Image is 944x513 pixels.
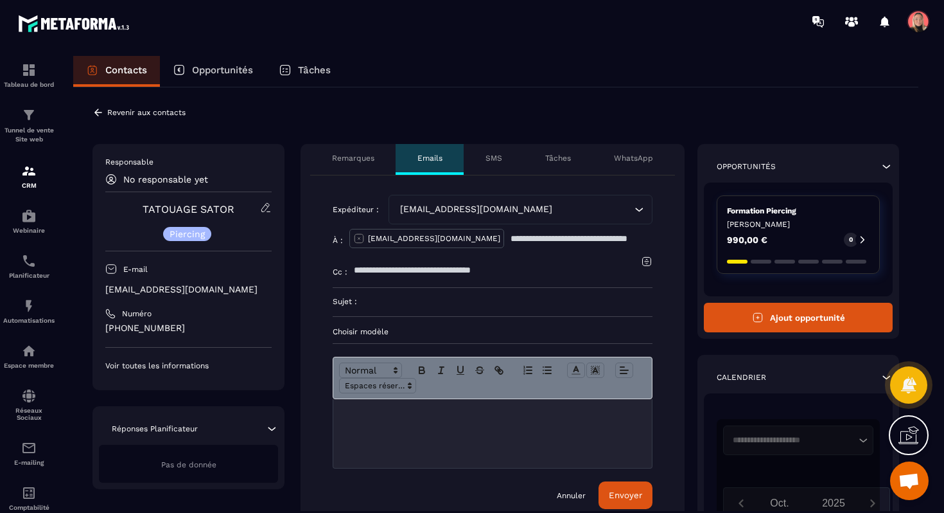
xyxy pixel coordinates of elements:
[21,485,37,501] img: accountant
[21,343,37,359] img: automations
[73,56,160,87] a: Contacts
[333,204,379,215] p: Expéditeur :
[417,153,442,163] p: Emails
[555,203,631,217] input: Search for option
[3,227,55,234] p: Webinaire
[21,440,37,456] img: email
[105,283,272,296] p: [EMAIL_ADDRESS][DOMAIN_NAME]
[3,182,55,189] p: CRM
[485,153,502,163] p: SMS
[890,462,929,500] div: Ouvrir le chat
[727,206,870,216] p: Formation Piercing
[3,431,55,476] a: emailemailE-mailing
[105,64,147,76] p: Contacts
[717,161,776,172] p: Opportunités
[397,203,555,217] span: [EMAIL_ADDRESS][DOMAIN_NAME]
[160,56,266,87] a: Opportunités
[3,53,55,98] a: formationformationTableau de bord
[3,98,55,154] a: formationformationTunnel de vente Site web
[599,482,652,509] button: Envoyer
[298,64,331,76] p: Tâches
[333,267,347,277] p: Cc :
[3,459,55,466] p: E-mailing
[704,303,893,332] button: Ajout opportunité
[161,460,216,469] span: Pas de donnée
[170,230,205,239] p: Piercing
[727,219,870,230] p: [PERSON_NAME]
[105,157,272,167] p: Responsable
[3,334,55,379] a: automationsautomationsEspace membre
[21,298,37,314] img: automations
[3,289,55,334] a: automationsautomationsAutomatisations
[21,208,37,224] img: automations
[332,153,374,163] p: Remarques
[3,126,55,144] p: Tunnel de vente Site web
[3,504,55,511] p: Comptabilité
[21,62,37,78] img: formation
[123,264,148,274] p: E-mail
[105,322,272,334] p: [PHONE_NUMBER]
[557,491,586,501] a: Annuler
[107,108,186,117] p: Revenir aux contacts
[18,12,134,35] img: logo
[3,199,55,244] a: automationsautomationsWebinaire
[21,253,37,269] img: scheduler
[389,195,652,224] div: Search for option
[122,309,152,319] p: Numéro
[3,272,55,279] p: Planificateur
[3,244,55,289] a: schedulerschedulerPlanificateur
[3,154,55,199] a: formationformationCRM
[717,372,766,382] p: Calendrier
[123,174,208,184] p: No responsable yet
[333,235,343,246] p: À :
[21,163,37,179] img: formation
[614,153,653,163] p: WhatsApp
[368,233,500,244] p: [EMAIL_ADDRESS][DOMAIN_NAME]
[3,81,55,88] p: Tableau de bord
[112,424,198,434] p: Réponses Planificateur
[21,388,37,404] img: social-network
[105,361,272,371] p: Voir toutes les informations
[143,203,234,215] a: TATOUAGE SATOR
[545,153,571,163] p: Tâches
[3,362,55,369] p: Espace membre
[3,317,55,324] p: Automatisations
[21,107,37,123] img: formation
[849,235,853,244] p: 0
[333,296,357,307] p: Sujet :
[192,64,253,76] p: Opportunités
[266,56,344,87] a: Tâches
[3,379,55,431] a: social-networksocial-networkRéseaux Sociaux
[727,235,767,244] p: 990,00 €
[333,327,652,337] p: Choisir modèle
[3,407,55,421] p: Réseaux Sociaux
